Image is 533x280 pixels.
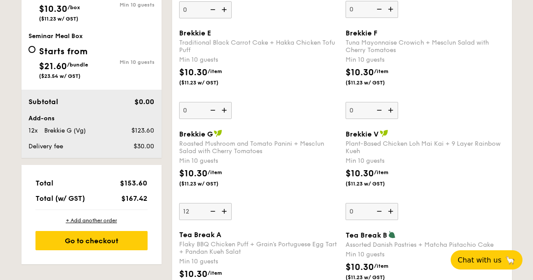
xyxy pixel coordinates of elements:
span: /box [67,4,80,10]
img: icon-reduce.1d2dbef1.svg [205,203,219,220]
span: Total (w/ GST) [35,194,85,203]
span: Tea Break A [179,231,221,239]
span: ($11.23 w/ GST) [39,16,78,22]
input: Brekkie FTuna Mayonnaise Crowich + Mesclun Salad with Cherry TomatoesMin 10 guests$10.30/item($11... [346,102,398,119]
img: icon-add.58712e84.svg [219,102,232,119]
div: Min 10 guests [179,56,339,64]
div: + Add another order [35,217,148,224]
div: Min 10 guests [92,2,155,8]
input: ($11.23 w/ GST) [346,1,398,18]
input: Brekkie VPlant-Based Chicken Loh Mai Kai + 9 Layer Rainbow KuehMin 10 guests$10.30/item($11.23 w/... [346,203,398,220]
span: /item [374,169,388,175]
span: ($11.23 w/ GST) [179,180,239,187]
div: Min 10 guests [179,257,339,266]
span: $21.60 [39,61,67,72]
div: Starts from [39,45,88,58]
span: $153.60 [120,179,147,187]
span: Subtotal [28,98,58,106]
div: Min 10 guests [346,157,505,165]
span: ($11.23 w/ GST) [346,180,405,187]
div: 12x [25,126,41,135]
div: Go to checkout [35,231,148,250]
img: icon-add.58712e84.svg [219,1,232,18]
div: Tuna Mayonnaise Crowich + Mesclun Salad with Cherry Tomatoes [346,39,505,54]
input: Brekkie GRoasted Mushroom and Tomato Panini + Mesclun Salad with Cherry TomatoesMin 10 guests$10.... [179,203,232,220]
span: Brekkie F [346,29,378,37]
span: $10.30 [39,4,67,14]
span: $0.00 [134,98,154,106]
div: Add-ons [28,114,155,123]
span: /item [208,68,222,74]
span: /item [374,263,388,269]
span: ($11.23 w/ GST) [179,79,239,86]
img: icon-add.58712e84.svg [385,1,398,17]
img: icon-vegan.f8ff3823.svg [214,129,222,137]
div: Min 10 guests [179,157,339,165]
div: Roasted Mushroom and Tomato Panini + Mesclun Salad with Cherry Tomatoes [179,140,339,155]
img: icon-vegetarian.fe4039eb.svg [388,231,396,238]
span: /item [374,68,388,74]
span: $10.30 [346,168,374,179]
img: icon-reduce.1d2dbef1.svg [372,102,385,119]
span: Delivery fee [28,143,63,150]
img: icon-reduce.1d2dbef1.svg [372,1,385,17]
input: Starts from$21.60/bundle($23.54 w/ GST)Min 10 guests [28,46,35,53]
span: Total [35,179,53,187]
span: Brekkie E [179,29,211,37]
span: $10.30 [179,168,208,179]
span: Brekkie V [346,130,379,138]
img: icon-vegan.f8ff3823.svg [380,129,388,137]
span: ($23.54 w/ GST) [39,73,81,79]
div: Assorted Danish Pastries + Matcha Pistachio Cake [346,241,505,248]
span: /item [208,270,222,276]
span: Chat with us [458,256,501,264]
span: $10.30 [346,67,374,78]
button: Chat with us🦙 [451,250,522,269]
img: icon-add.58712e84.svg [385,203,398,220]
div: Traditional Black Carrot Cake + Hakka Chicken Tofu Puff [179,39,339,54]
img: icon-add.58712e84.svg [219,203,232,220]
span: Tea Break B [346,231,387,239]
span: Brekkie G [179,130,213,138]
div: Brekkie G (Vg) [41,126,120,135]
div: Min 10 guests [346,56,505,64]
span: /bundle [67,62,88,68]
div: Flaky BBQ Chicken Puff + Grain's Portuguese Egg Tart + Pandan Kueh Salat [179,241,339,255]
span: $10.30 [346,262,374,273]
span: $167.42 [121,194,147,203]
span: $123.60 [131,127,154,134]
img: icon-add.58712e84.svg [385,102,398,119]
input: Brekkie ETraditional Black Carrot Cake + Hakka Chicken Tofu PuffMin 10 guests$10.30/item($11.23 w... [179,102,232,119]
span: ($11.23 w/ GST) [346,79,405,86]
img: icon-reduce.1d2dbef1.svg [205,1,219,18]
div: Min 10 guests [346,250,505,259]
div: Plant-Based Chicken Loh Mai Kai + 9 Layer Rainbow Kueh [346,140,505,155]
span: /item [208,169,222,175]
input: ($11.23 w/ GST) [179,1,232,18]
span: 🦙 [505,255,515,265]
img: icon-reduce.1d2dbef1.svg [205,102,219,119]
img: icon-reduce.1d2dbef1.svg [372,203,385,220]
span: $10.30 [179,67,208,78]
span: Seminar Meal Box [28,32,83,40]
div: Min 10 guests [92,59,155,65]
span: $30.00 [134,143,154,150]
span: $10.30 [179,269,208,280]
